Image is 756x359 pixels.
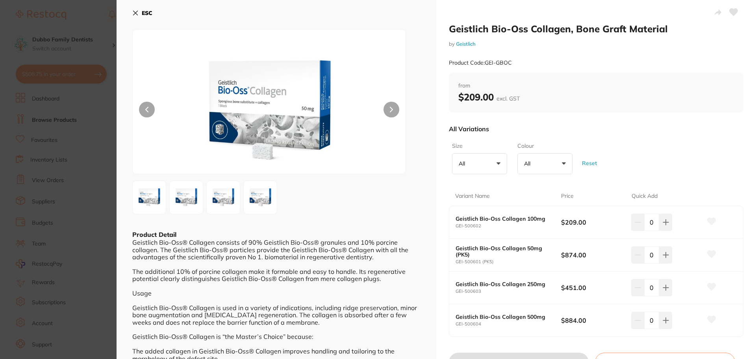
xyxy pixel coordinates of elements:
[458,82,734,90] span: from
[456,314,550,320] b: Geistlich Bio-Oss Collagen 500mg
[561,316,624,325] b: $884.00
[517,153,573,175] button: All
[580,149,599,177] button: Reset
[132,6,152,20] button: ESC
[452,153,507,175] button: All
[452,142,505,150] label: Size
[561,218,624,227] b: $209.00
[456,322,561,327] small: GEI-500604
[187,49,351,174] img: Z18xLWpwZw
[456,41,476,47] a: Geistlich
[449,41,743,47] small: by
[459,160,468,167] p: All
[524,160,534,167] p: All
[449,60,512,66] small: Product Code: GEI-GBOC
[132,231,176,238] b: Product Detail
[456,223,561,229] small: GEI-500602
[209,183,237,212] img: Zy1qcGc
[517,142,570,150] label: Colour
[561,192,574,200] p: Price
[632,192,658,200] p: Quick Add
[456,281,550,287] b: Geistlich Bio-Oss Collagen 250mg
[456,259,561,264] small: GEI-500601 (PK5)
[561,251,624,259] b: $874.00
[449,23,743,35] h2: Geistlich Bio-Oss Collagen, Bone Graft Material
[497,95,520,102] span: excl. GST
[135,183,163,212] img: Z18xLWpwZw
[458,91,520,103] b: $209.00
[455,192,490,200] p: Variant Name
[456,289,561,294] small: GEI-500603
[561,283,624,292] b: $451.00
[449,125,489,133] p: All Variations
[456,216,550,222] b: Geistlich Bio-Oss Collagen 100mg
[246,183,274,212] img: Zy1qcGc
[172,183,200,212] img: Z18xLWpwZw
[456,245,550,258] b: Geistlich Bio-Oss Collagen 50mg (PK5)
[142,9,152,17] b: ESC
